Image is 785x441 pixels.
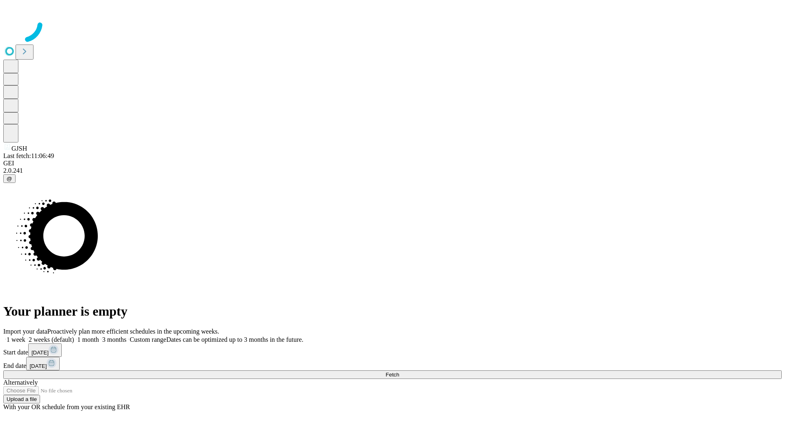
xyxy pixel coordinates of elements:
[77,336,99,343] span: 1 month
[3,357,782,370] div: End date
[47,328,219,335] span: Proactively plan more efficient schedules in the upcoming weeks.
[3,370,782,379] button: Fetch
[3,379,38,386] span: Alternatively
[3,167,782,174] div: 2.0.241
[3,343,782,357] div: Start date
[29,336,74,343] span: 2 weeks (default)
[7,336,25,343] span: 1 week
[3,328,47,335] span: Import your data
[28,343,62,357] button: [DATE]
[3,395,40,403] button: Upload a file
[3,304,782,319] h1: Your planner is empty
[3,174,16,183] button: @
[26,357,60,370] button: [DATE]
[130,336,166,343] span: Custom range
[7,176,12,182] span: @
[386,372,399,378] span: Fetch
[102,336,126,343] span: 3 months
[11,145,27,152] span: GJSH
[3,160,782,167] div: GEI
[3,152,54,159] span: Last fetch: 11:06:49
[31,350,49,356] span: [DATE]
[3,403,130,410] span: With your OR schedule from your existing EHR
[166,336,303,343] span: Dates can be optimized up to 3 months in the future.
[29,363,47,369] span: [DATE]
